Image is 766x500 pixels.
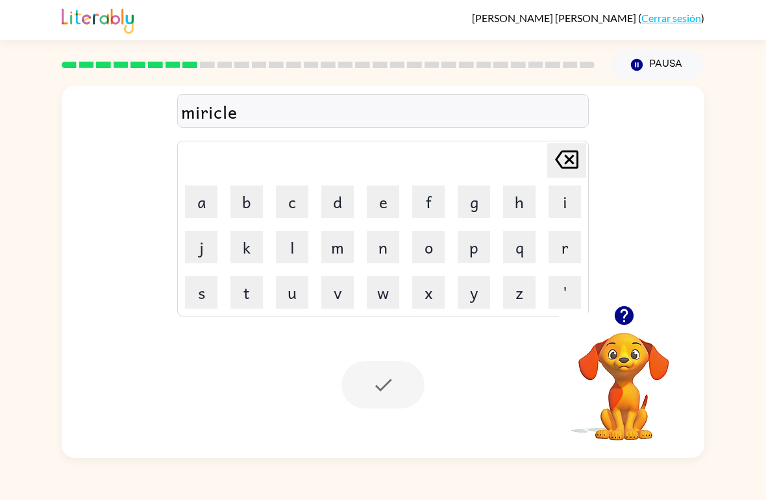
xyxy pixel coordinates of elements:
[185,276,217,309] button: s
[230,231,263,263] button: k
[549,185,581,218] button: i
[321,276,354,309] button: v
[367,185,399,218] button: e
[230,185,263,218] button: b
[367,276,399,309] button: w
[185,185,217,218] button: a
[559,313,689,442] video: Tu navegador debe admitir la reproducción de archivos .mp4 para usar Literably. Intenta usar otro...
[185,231,217,263] button: j
[62,5,134,34] img: Literably
[276,231,308,263] button: l
[321,185,354,218] button: d
[276,276,308,309] button: u
[412,276,445,309] button: x
[458,276,490,309] button: y
[230,276,263,309] button: t
[641,12,701,24] a: Cerrar sesión
[472,12,638,24] span: [PERSON_NAME] [PERSON_NAME]
[503,276,536,309] button: z
[549,276,581,309] button: '
[503,185,536,218] button: h
[549,231,581,263] button: r
[412,231,445,263] button: o
[458,231,490,263] button: p
[276,185,308,218] button: c
[367,231,399,263] button: n
[412,185,445,218] button: f
[458,185,490,218] button: g
[472,12,704,24] div: ( )
[503,231,536,263] button: q
[181,98,585,125] div: miricle
[321,231,354,263] button: m
[610,50,704,80] button: Pausa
